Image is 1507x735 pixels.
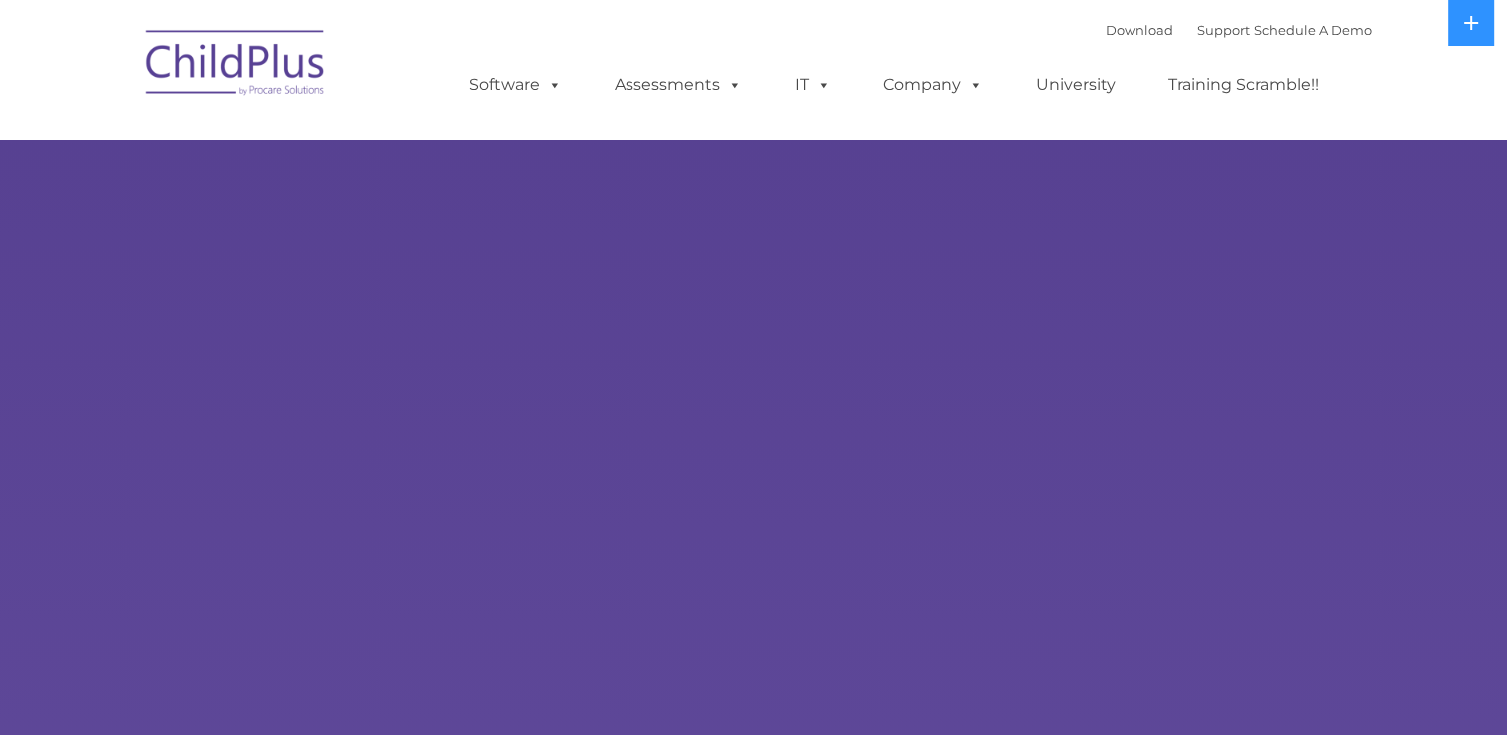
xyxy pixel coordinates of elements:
[595,65,762,105] a: Assessments
[1197,22,1250,38] a: Support
[775,65,851,105] a: IT
[136,16,336,116] img: ChildPlus by Procare Solutions
[864,65,1003,105] a: Company
[1106,22,1372,38] font: |
[1148,65,1339,105] a: Training Scramble!!
[1016,65,1135,105] a: University
[1254,22,1372,38] a: Schedule A Demo
[449,65,582,105] a: Software
[1106,22,1173,38] a: Download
